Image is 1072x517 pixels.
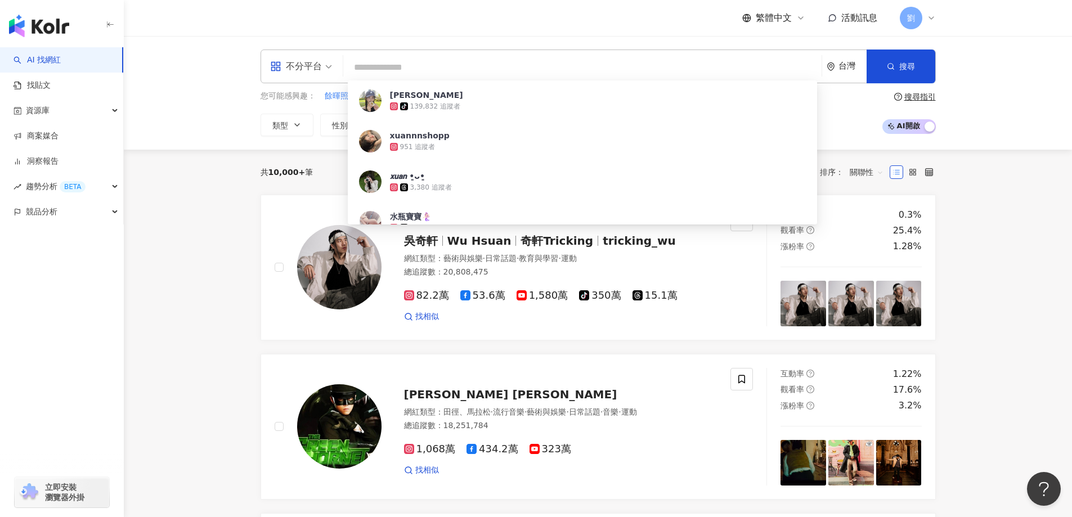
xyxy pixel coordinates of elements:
span: 資源庫 [26,98,50,123]
span: Wu Hsuan [447,234,512,248]
span: 10,000+ [268,168,306,177]
a: searchAI 找網紅 [14,55,61,66]
img: KOL Avatar [297,384,382,469]
a: 找相似 [404,465,439,476]
span: 教育與學習 [519,254,558,263]
span: 日暮草迷芳影遲 [389,91,445,102]
span: 434.2萬 [467,443,518,455]
span: · [566,407,568,416]
span: appstore [270,61,281,72]
span: question-circle [894,93,902,101]
span: 日常話題 [485,254,517,263]
span: 運動 [621,407,637,416]
button: 互動率 [447,114,508,136]
span: 吳奇軒 [404,234,438,248]
span: question-circle [806,242,814,250]
a: 商案媒合 [14,131,59,142]
span: question-circle [806,402,814,410]
img: post-image [828,281,874,326]
span: question-circle [806,210,814,218]
button: 性別 [320,114,373,136]
div: 1.28% [893,240,922,253]
span: · [517,254,519,263]
span: tricking_wu [603,234,676,248]
span: 15.1萬 [633,290,678,302]
span: 日常話題 [569,407,600,416]
div: 台灣 [838,61,867,71]
span: 漲粉率 [781,401,804,410]
span: 53.6萬 [460,290,505,302]
div: 排序： [820,163,890,181]
a: chrome extension立即安裝 瀏覽器外掛 [15,477,109,507]
span: 繁體中文 [756,12,792,24]
a: KOL Avatar[PERSON_NAME] [PERSON_NAME]網紅類型：田徑、馬拉松·流行音樂·藝術與娛樂·日常話題·音樂·運動總追蹤數：18,251,7841,068萬434.2萬... [261,354,936,500]
span: 趨勢分析 [26,174,86,199]
div: 總追蹤數 ： 18,251,784 [404,420,717,431]
div: 搜尋指引 [904,92,936,101]
span: 觀看率 [781,226,804,235]
span: environment [827,62,835,71]
img: chrome extension [18,483,40,501]
span: 運動 [561,254,577,263]
button: グリコ [487,90,512,102]
a: 洞察報告 [14,156,59,167]
button: 合作費用預估 [582,114,667,136]
span: 漲粉率 [781,242,804,251]
div: 不分平台 [270,57,322,75]
span: · [524,407,527,416]
span: 類型 [272,121,288,130]
span: 關聯性 [850,163,883,181]
img: post-image [876,440,922,485]
span: 藝術與娛樂 [443,254,483,263]
span: 活動訊息 [841,12,877,23]
span: 搜尋 [899,62,915,71]
span: 更多篩選 [698,120,729,129]
span: 田徑、馬拉松 [443,407,491,416]
span: · [491,407,493,416]
img: post-image [828,440,874,485]
img: logo [9,15,69,37]
button: 更多篩選 [674,114,741,136]
span: 芝豆腐 [454,91,478,102]
span: · [483,254,485,263]
span: 流行音樂 [493,407,524,416]
button: 搜尋 [867,50,935,83]
button: 追蹤數 [380,114,441,136]
span: 互動率 [781,369,804,378]
span: · [558,254,560,263]
span: 互動率 [459,121,483,130]
button: 類型 [261,114,313,136]
span: 觀看率 [527,121,550,130]
div: 0.3% [899,209,922,221]
a: KOL Avatar吳奇軒Wu Hsuan奇軒Trickingtricking_wu網紅類型：藝術與娛樂·日常話題·教育與學習·運動總追蹤數：20,808,47582.2萬53.6萬1,580萬... [261,195,936,340]
span: 82.2萬 [404,290,449,302]
div: 17.6% [893,384,922,396]
button: 日暮草迷芳影遲 [389,90,445,102]
span: · [618,407,621,416]
span: グリコ [487,91,511,102]
img: post-image [876,281,922,326]
span: 323萬 [530,443,571,455]
span: 競品分析 [26,199,57,224]
span: · [600,407,603,416]
span: [PERSON_NAME] [PERSON_NAME] [404,388,617,401]
img: KOL Avatar [297,225,382,309]
div: 3.2% [899,399,922,412]
span: question-circle [806,226,814,234]
a: 找貼文 [14,80,51,91]
span: 找相似 [415,311,439,322]
span: question-circle [806,385,814,393]
a: 找相似 [404,311,439,322]
span: question-circle [806,370,814,377]
span: rise [14,183,21,191]
span: 350萬 [579,290,621,302]
span: 找相似 [415,465,439,476]
div: BETA [60,181,86,192]
span: 藝術與娛樂 [527,407,566,416]
div: 網紅類型 ： [404,407,717,418]
span: 性別 [332,121,348,130]
span: 互動率 [781,210,804,219]
div: 網紅類型 ： [404,253,717,264]
span: 奇軒Tricking [521,234,593,248]
span: 1,580萬 [517,290,568,302]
